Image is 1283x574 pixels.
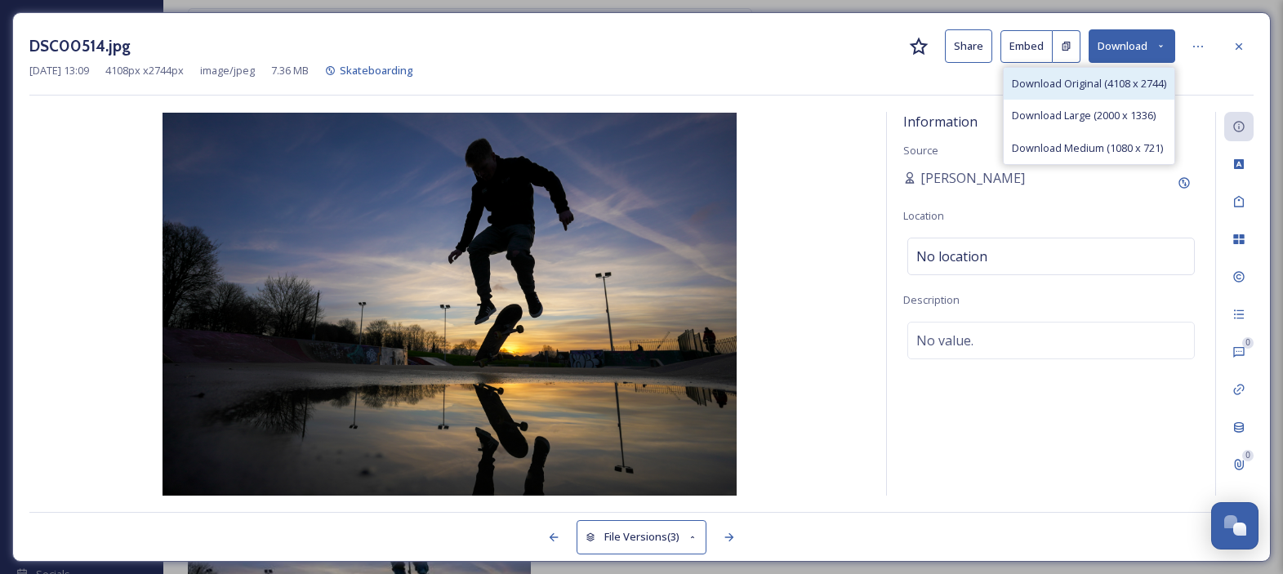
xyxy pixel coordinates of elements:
[945,29,992,63] button: Share
[903,292,960,307] span: Description
[1012,140,1163,156] span: Download Medium (1080 x 721)
[920,168,1025,188] span: [PERSON_NAME]
[1012,108,1156,123] span: Download Large (2000 x 1336)
[340,63,413,78] span: Skateboarding
[916,331,973,350] span: No value.
[916,247,987,266] span: No location
[200,63,255,78] span: image/jpeg
[903,113,978,131] span: Information
[1012,76,1166,91] span: Download Original (4108 x 2744)
[1000,30,1053,63] button: Embed
[903,208,944,223] span: Location
[105,63,184,78] span: 4108 px x 2744 px
[271,63,309,78] span: 7.36 MB
[903,143,938,158] span: Source
[29,113,870,496] img: DSC00514.jpg
[1211,502,1258,550] button: Open Chat
[1089,29,1175,63] button: Download
[29,34,131,58] h3: DSC00514.jpg
[577,520,707,554] button: File Versions(3)
[1242,337,1254,349] div: 0
[1242,450,1254,461] div: 0
[29,63,89,78] span: [DATE] 13:09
